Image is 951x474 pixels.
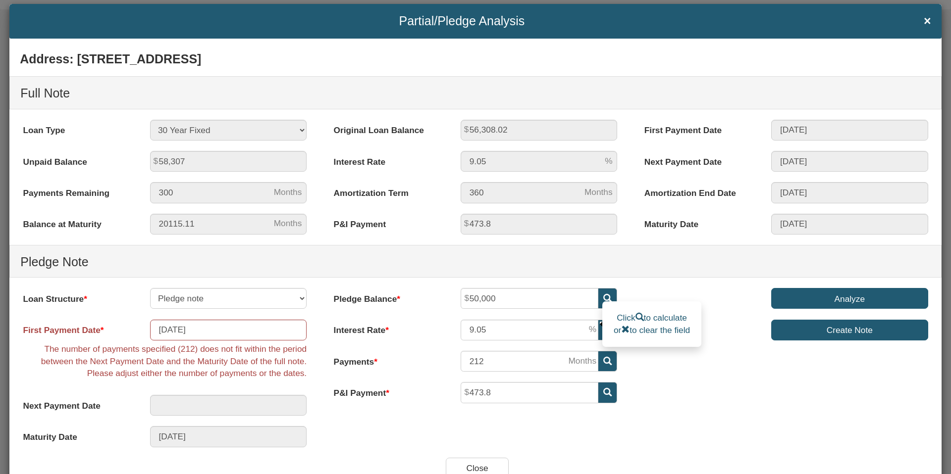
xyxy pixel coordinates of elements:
[634,151,761,168] label: Next Payment Date
[20,14,903,28] span: Partial/Pledge Analysis
[771,288,928,309] input: Analyze
[613,312,691,336] div: Click to calculate or to clear the field
[634,182,761,199] label: Amortization End Date
[12,151,139,168] label: Unpaid Balance
[12,426,139,443] label: Maturity Date
[20,248,930,276] h4: Pledge Note
[20,52,201,66] b: Address: [STREET_ADDRESS]
[12,343,317,379] div: The number of payments specified (212) does not fit within the period between the Next Payment Da...
[323,214,450,231] label: P&I Payment
[771,320,928,340] input: Create Note
[323,120,450,137] label: Original Loan Balance
[20,80,930,107] h4: Full Note
[12,395,139,412] label: Next Payment Date
[924,14,931,28] span: ×
[323,151,450,168] label: Interest Rate
[323,182,450,199] label: Amortization Term
[12,214,139,231] label: Balance at Maturity
[634,120,761,137] label: First Payment Date
[12,320,139,336] label: First Payment Date
[634,214,761,231] label: Maturity Date
[323,320,450,336] label: Interest Rate
[12,288,139,305] label: Loan Structure
[12,120,139,137] label: Loan Type
[323,351,450,368] label: Payments
[323,382,450,399] label: P&I Payment
[323,288,450,305] label: Pledge Balance
[12,182,139,199] label: Payments Remaining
